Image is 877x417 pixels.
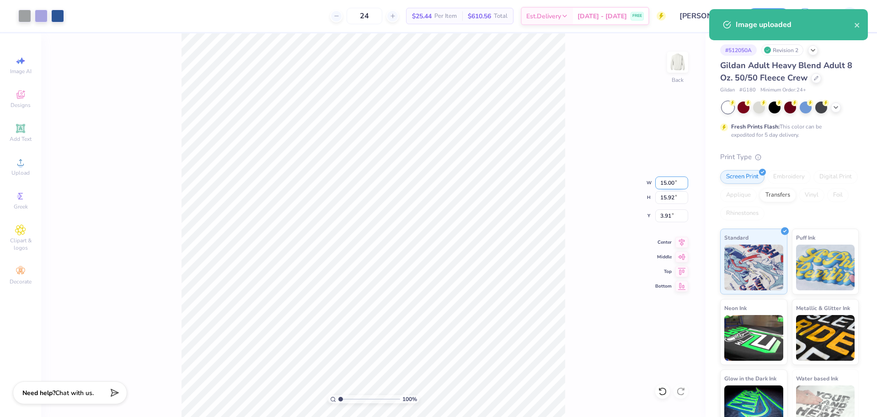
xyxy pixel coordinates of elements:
span: 100 % [402,395,417,403]
span: Per Item [434,11,457,21]
div: # 512050A [720,44,757,56]
span: Est. Delivery [526,11,561,21]
img: Back [668,53,687,71]
span: Upload [11,169,30,176]
span: Neon Ink [724,303,747,313]
div: Applique [720,188,757,202]
span: Metallic & Glitter Ink [796,303,850,313]
span: Standard [724,233,749,242]
span: $610.56 [468,11,491,21]
input: – – [347,8,382,24]
div: Image uploaded [736,19,854,30]
span: Total [494,11,508,21]
div: Screen Print [720,170,765,184]
span: Image AI [10,68,32,75]
div: Revision 2 [761,44,803,56]
img: Standard [724,245,783,290]
div: Vinyl [799,188,824,202]
span: Clipart & logos [5,237,37,251]
span: Puff Ink [796,233,815,242]
span: Decorate [10,278,32,285]
div: Rhinestones [720,207,765,220]
span: Middle [655,254,672,260]
div: Embroidery [767,170,811,184]
span: Top [655,268,672,275]
span: Water based Ink [796,374,838,383]
span: Minimum Order: 24 + [760,86,806,94]
img: Neon Ink [724,315,783,361]
span: $25.44 [412,11,432,21]
span: Designs [11,102,31,109]
div: Foil [827,188,849,202]
div: This color can be expedited for 5 day delivery. [731,123,844,139]
span: Add Text [10,135,32,143]
img: Puff Ink [796,245,855,290]
img: Metallic & Glitter Ink [796,315,855,361]
span: Greek [14,203,28,210]
div: Transfers [759,188,796,202]
span: Center [655,239,672,246]
div: Print Type [720,152,859,162]
span: Bottom [655,283,672,289]
span: Chat with us. [55,389,94,397]
span: FREE [632,13,642,19]
span: Gildan Adult Heavy Blend Adult 8 Oz. 50/50 Fleece Crew [720,60,852,83]
span: # G180 [739,86,756,94]
strong: Need help? [22,389,55,397]
span: [DATE] - [DATE] [578,11,627,21]
input: Untitled Design [673,7,740,25]
div: Back [672,76,684,84]
button: close [854,19,861,30]
strong: Fresh Prints Flash: [731,123,780,130]
div: Digital Print [813,170,858,184]
span: Glow in the Dark Ink [724,374,776,383]
span: Gildan [720,86,735,94]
